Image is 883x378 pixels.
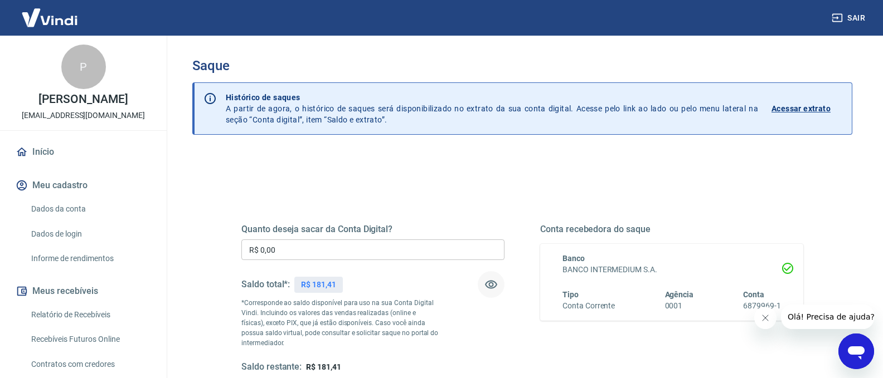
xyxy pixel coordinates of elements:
[226,92,758,125] p: A partir de agora, o histórico de saques será disponibilizado no extrato da sua conta digital. Ac...
[13,140,153,164] a: Início
[754,307,777,329] iframe: Fechar mensagem
[27,303,153,326] a: Relatório de Recebíveis
[13,173,153,198] button: Meu cadastro
[226,92,758,103] p: Histórico de saques
[562,300,615,312] h6: Conta Corrente
[562,264,781,276] h6: BANCO INTERMEDIUM S.A.
[838,333,874,369] iframe: Botão para abrir a janela de mensagens
[540,224,803,235] h5: Conta recebedora do saque
[13,279,153,303] button: Meus recebíveis
[241,298,439,348] p: *Corresponde ao saldo disponível para uso na sua Conta Digital Vindi. Incluindo os valores das ve...
[192,58,852,73] h3: Saque
[27,198,153,220] a: Dados da conta
[562,254,585,263] span: Banco
[7,8,94,17] span: Olá! Precisa de ajuda?
[772,103,831,114] p: Acessar extrato
[241,279,290,290] h5: Saldo total*:
[27,328,153,351] a: Recebíveis Futuros Online
[38,94,128,105] p: [PERSON_NAME]
[562,290,579,299] span: Tipo
[27,353,153,376] a: Contratos com credores
[22,110,145,121] p: [EMAIL_ADDRESS][DOMAIN_NAME]
[27,223,153,246] a: Dados de login
[241,224,504,235] h5: Quanto deseja sacar da Conta Digital?
[743,290,764,299] span: Conta
[13,1,86,35] img: Vindi
[743,300,781,312] h6: 6879969-1
[781,305,874,329] iframe: Mensagem da empresa
[772,92,843,125] a: Acessar extrato
[301,279,336,291] p: R$ 181,41
[61,45,106,89] div: P
[27,247,153,270] a: Informe de rendimentos
[829,8,870,28] button: Sair
[665,290,694,299] span: Agência
[241,361,302,373] h5: Saldo restante:
[665,300,694,312] h6: 0001
[306,362,341,371] span: R$ 181,41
